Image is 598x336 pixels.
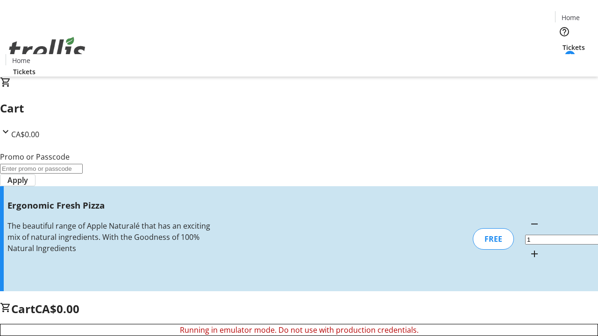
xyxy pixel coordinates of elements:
[525,215,544,233] button: Decrement by one
[35,301,79,316] span: CA$0.00
[525,245,544,263] button: Increment by one
[555,52,574,71] button: Cart
[13,67,36,77] span: Tickets
[6,27,89,73] img: Orient E2E Organization VlzXbKqY6S's Logo
[11,129,39,140] span: CA$0.00
[7,199,212,212] h3: Ergonomic Fresh Pizza
[555,13,585,22] a: Home
[7,220,212,254] div: The beautiful range of Apple Naturalé that has an exciting mix of natural ingredients. With the G...
[562,13,580,22] span: Home
[562,42,585,52] span: Tickets
[7,175,28,186] span: Apply
[6,67,43,77] a: Tickets
[555,42,592,52] a: Tickets
[6,56,36,65] a: Home
[555,22,574,41] button: Help
[12,56,30,65] span: Home
[473,228,514,250] div: FREE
